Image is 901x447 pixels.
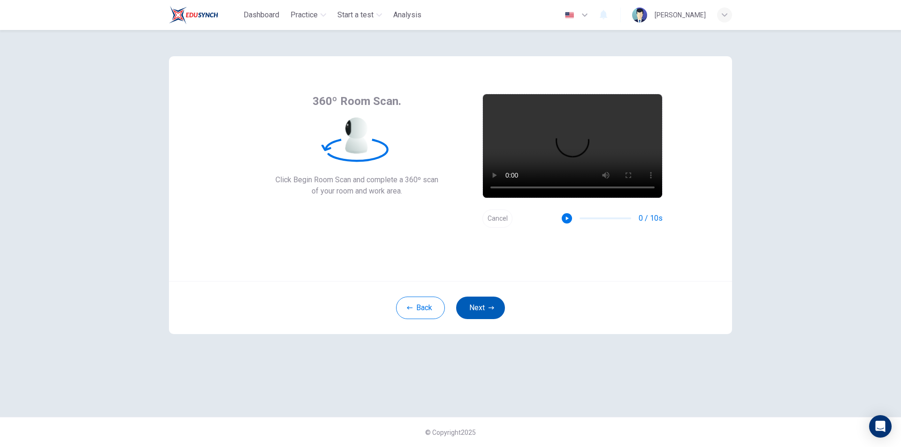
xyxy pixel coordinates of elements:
span: Dashboard [244,9,279,21]
div: Open Intercom Messenger [869,415,892,438]
span: Click Begin Room Scan and complete a 360º scan [275,174,438,186]
a: Train Test logo [169,6,240,24]
button: Analysis [389,7,425,23]
span: Analysis [393,9,421,21]
img: Profile picture [632,7,647,22]
span: of your room and work area. [275,186,438,197]
span: Start a test [337,9,374,21]
div: [PERSON_NAME] [655,9,706,21]
span: 360º Room Scan. [313,94,401,109]
button: Back [396,297,445,319]
span: Practice [290,9,318,21]
button: Start a test [334,7,386,23]
button: Cancel [482,209,512,228]
button: Next [456,297,505,319]
span: 0 / 10s [639,213,663,224]
button: Dashboard [240,7,283,23]
span: © Copyright 2025 [425,429,476,436]
img: en [564,12,575,19]
button: Practice [287,7,330,23]
img: Train Test logo [169,6,218,24]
